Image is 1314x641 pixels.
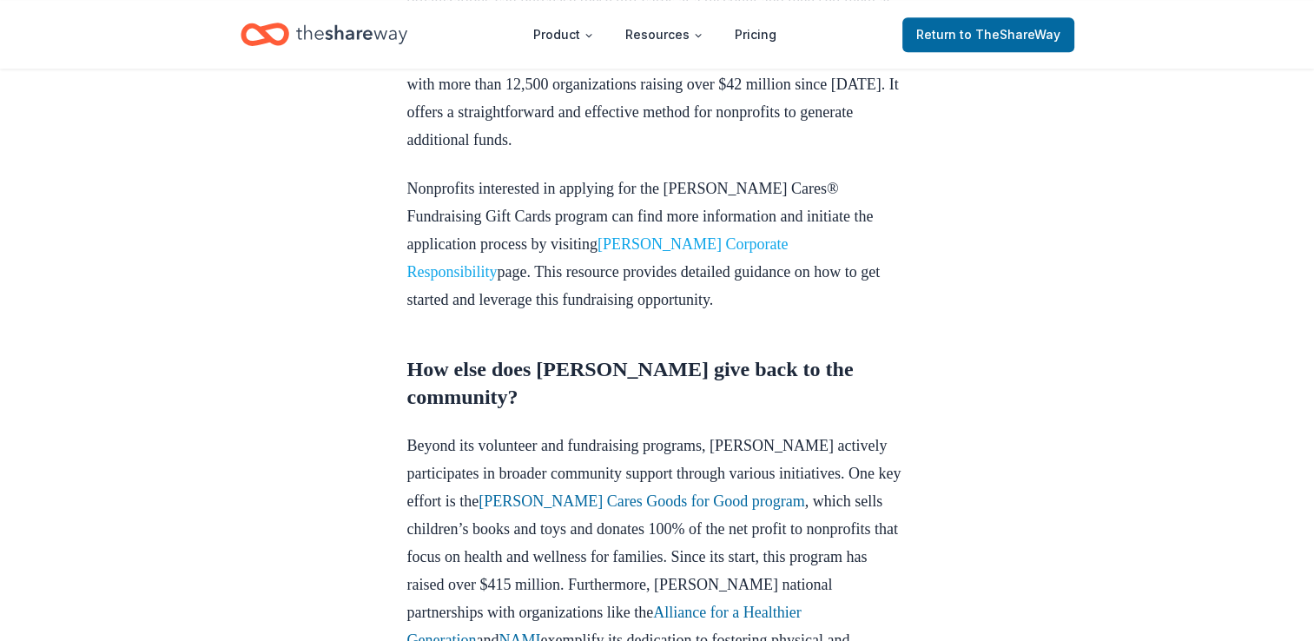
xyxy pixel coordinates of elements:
[721,17,790,52] a: Pricing
[407,175,908,314] p: Nonprofits interested in applying for the [PERSON_NAME] Cares® Fundraising Gift Cards program can...
[902,17,1074,52] a: Returnto TheShareWay
[611,17,717,52] button: Resources
[960,27,1060,42] span: to TheShareWay
[241,14,407,55] a: Home
[916,24,1060,45] span: Return
[479,492,804,510] a: [PERSON_NAME] Cares Goods for Good program
[407,355,908,411] h2: How else does [PERSON_NAME] give back to the community?
[519,17,608,52] button: Product
[519,14,790,55] nav: Main
[407,235,789,281] a: [PERSON_NAME] Corporate Responsibility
